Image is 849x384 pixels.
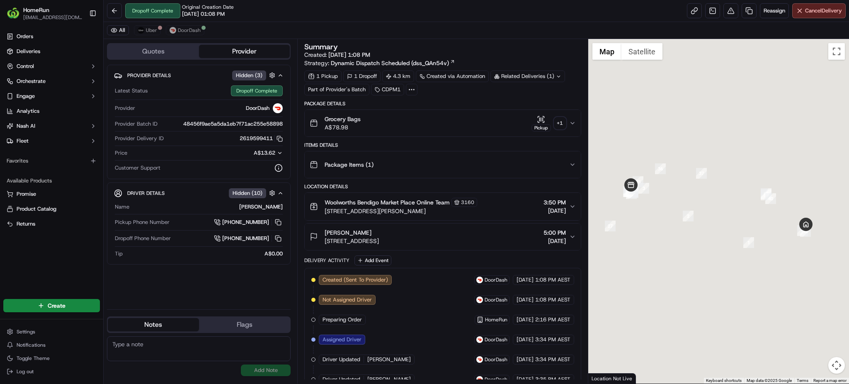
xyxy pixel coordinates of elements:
[535,376,570,383] span: 3:35 PM AEST
[743,237,754,248] div: 1
[813,378,847,383] a: Report a map error
[3,339,100,351] button: Notifications
[354,255,391,265] button: Add Event
[304,100,581,107] div: Package Details
[761,188,771,199] div: 38
[323,336,361,343] span: Assigned Driver
[17,107,39,115] span: Analytics
[214,234,283,243] button: [PHONE_NUMBER]
[792,3,846,18] button: CancelDelivery
[476,297,483,303] img: doordash_logo_v2.png
[3,352,100,364] button: Toggle Theme
[232,70,277,80] button: Hidden (3)
[325,228,371,237] span: [PERSON_NAME]
[304,70,342,82] div: 1 Pickup
[3,174,100,187] div: Available Products
[3,75,100,88] button: Orchestrate
[535,336,570,343] span: 3:34 PM AEST
[127,190,165,197] span: Driver Details
[588,373,636,384] div: Location Not Live
[626,182,637,193] div: 34
[476,376,483,383] img: doordash_logo_v2.png
[199,45,290,58] button: Provider
[476,336,483,343] img: doordash_logo_v2.png
[115,203,129,211] span: Name
[325,207,477,215] span: [STREET_ADDRESS][PERSON_NAME]
[626,186,636,197] div: 13
[304,142,581,148] div: Items Details
[531,115,566,131] button: Pickup+1
[760,3,789,18] button: Reassign
[485,336,507,343] span: DoorDash
[325,160,374,169] span: Package Items ( 1 )
[17,63,34,70] span: Control
[222,235,269,242] span: [PHONE_NUMBER]
[23,6,49,14] button: HomeRun
[178,27,201,34] span: DoorDash
[114,186,284,200] button: Driver DetailsHidden (10)
[485,297,507,303] span: DoorDash
[305,151,580,178] button: Package Items (1)
[23,14,82,21] button: [EMAIL_ADDRESS][DOMAIN_NAME]
[590,373,618,384] a: Open this area in Google Maps (opens a new window)
[323,276,388,284] span: Created (Sent To Provider)
[323,316,362,323] span: Preparing Order
[325,123,361,131] span: A$78.98
[236,72,262,79] span: Hidden ( 3 )
[517,316,534,323] span: [DATE]
[229,188,277,198] button: Hidden (10)
[626,185,637,195] div: 30
[115,235,171,242] span: Dropoff Phone Number
[706,378,742,384] button: Keyboard shortcuts
[367,356,411,363] span: [PERSON_NAME]
[214,218,283,227] button: [PHONE_NUMBER]
[115,149,127,157] span: Price
[696,168,707,179] div: 37
[114,68,284,82] button: Provider DetailsHidden (3)
[17,205,56,213] span: Product Catalog
[805,7,842,15] span: Cancel Delivery
[797,378,808,383] a: Terms (opens in new tab)
[107,25,129,35] button: All
[517,276,534,284] span: [DATE]
[7,7,20,20] img: HomeRun
[3,217,100,231] button: Returns
[323,356,360,363] span: Driver Updated
[17,33,33,40] span: Orders
[371,84,404,95] div: CDPM1
[325,237,379,245] span: [STREET_ADDRESS]
[115,120,158,128] span: Provider Batch ID
[323,296,372,304] span: Not Assigned Driver
[170,27,176,34] img: doordash_logo_v2.png
[305,224,580,250] button: [PERSON_NAME][STREET_ADDRESS]5:00 PM[DATE]
[182,4,234,10] span: Original Creation Date
[115,219,170,226] span: Pickup Phone Number
[127,72,171,79] span: Provider Details
[3,134,100,148] button: Fleet
[531,124,551,131] div: Pickup
[633,176,643,187] div: 28
[382,70,414,82] div: 4.3 km
[17,342,46,348] span: Notifications
[626,188,637,199] div: 11
[3,30,100,43] a: Orders
[166,25,204,35] button: DoorDash
[17,78,46,85] span: Orchestrate
[476,356,483,363] img: doordash_logo_v2.png
[747,378,792,383] span: Map data ©2025 Google
[828,357,845,374] button: Map camera controls
[115,87,148,95] span: Latest Status
[590,373,618,384] img: Google
[543,228,566,237] span: 5:00 PM
[210,149,283,157] button: A$13.62
[3,187,100,201] button: Promise
[623,186,634,197] div: 6
[627,187,638,197] div: 12
[3,105,100,118] a: Analytics
[304,51,370,59] span: Created:
[304,59,455,67] div: Strategy:
[17,48,40,55] span: Deliveries
[115,135,164,142] span: Provider Delivery ID
[543,237,566,245] span: [DATE]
